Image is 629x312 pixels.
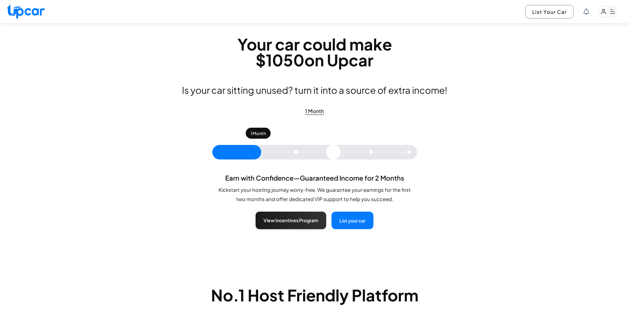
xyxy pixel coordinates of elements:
[237,36,392,68] h2: Your car could make $ 1050 on Upcar
[246,128,270,139] div: 1 Month
[256,212,326,229] button: View Incentives Program
[7,4,45,18] img: Upcar Logo
[332,212,373,229] button: List your car
[305,107,324,115] div: 1 Month
[216,185,414,204] p: Kickstart your hosting journey worry-free. We guarantee your earnings for the first two months an...
[182,85,447,95] p: Is your car sitting unused? turn it into a source of extra income!
[216,173,414,183] h3: Earn with Confidence—Guaranteed Income for 2 Months
[84,287,546,303] h2: No.1 Host Friendly Platform
[525,5,574,18] button: List Your Car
